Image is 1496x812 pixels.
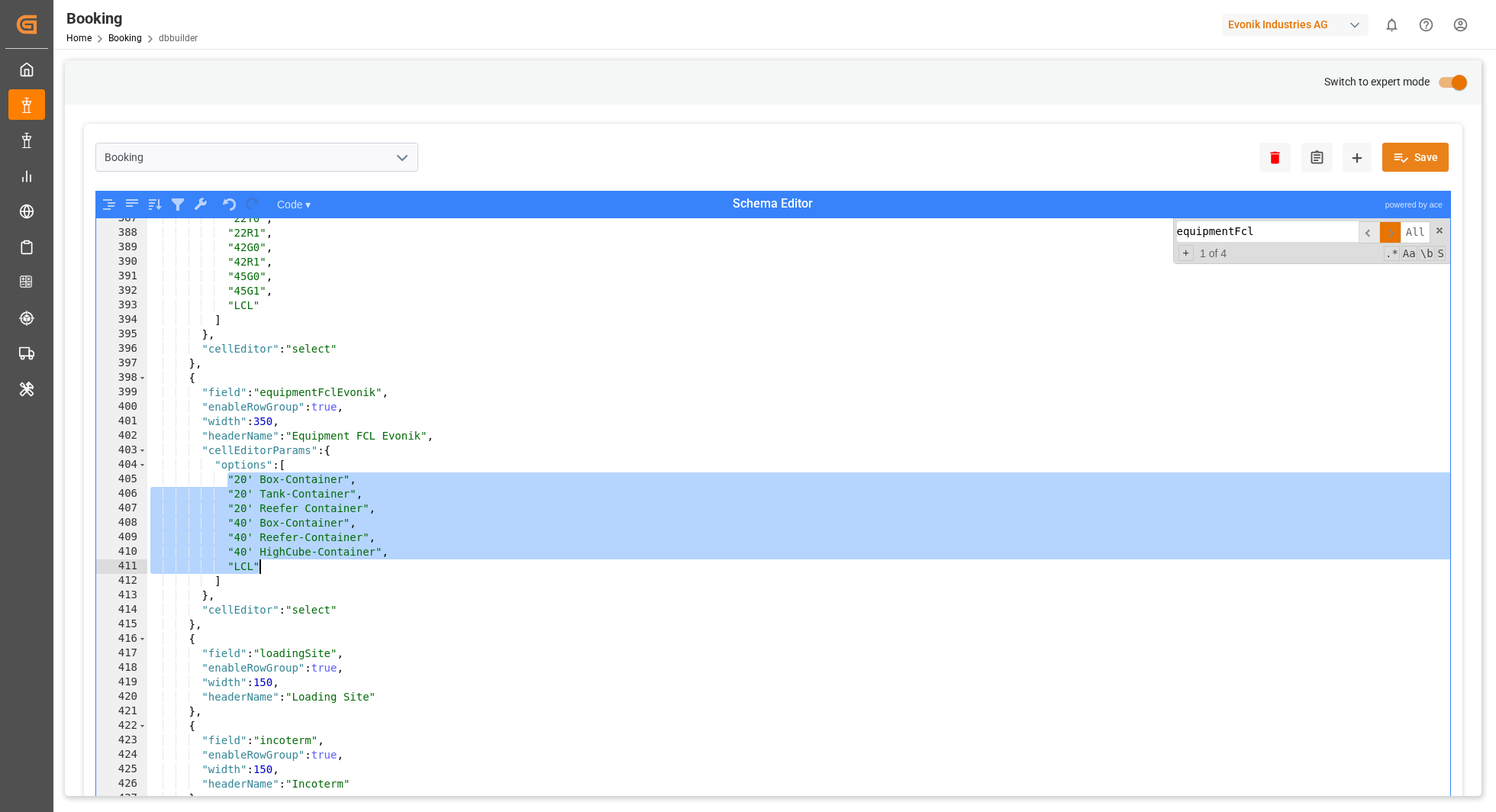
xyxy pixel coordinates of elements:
a: Home [66,33,92,43]
div: 421 [96,704,147,719]
div: 396 [96,342,147,356]
button: Save [1382,143,1449,172]
div: 424 [96,748,147,762]
div: 402 [96,429,147,443]
button: Code ▾ [272,195,316,214]
button: Help Center [1409,8,1443,42]
div: 404 [96,458,147,472]
button: Redo (Ctrl+Shift+Z) [243,195,263,214]
div: 395 [96,327,147,342]
a: powered by ace [1378,192,1450,217]
span: Toggle code folding, rows 404 through 412 [138,458,147,472]
div: 405 [96,472,147,487]
span: 1 of 4 [1194,246,1233,261]
div: 412 [96,574,147,588]
button: Repair JSON: fix quotes and escape characters, remove comments and JSONP notation, turn JavaScrip... [191,195,211,214]
div: 394 [96,313,147,327]
div: 390 [96,255,147,269]
button: Filter, sort, or transform contents [168,195,188,214]
div: 418 [96,661,147,675]
span: Alt-Enter [1401,221,1430,243]
div: 387 [96,211,147,226]
div: 393 [96,298,147,313]
span: Toggle code folding, rows 403 through 413 [138,443,147,458]
div: 425 [96,762,147,777]
div: 401 [96,414,147,429]
div: 399 [96,385,147,400]
button: Format JSON data, with proper indentation and line feeds (Ctrl+I) [99,195,119,214]
span: Toggle Replace mode [1178,245,1194,261]
span: ​ [1379,221,1401,243]
div: 413 [96,588,147,603]
button: Sort contents [145,195,165,214]
span: RegExp Search [1384,246,1400,261]
div: 389 [96,240,147,255]
div: 397 [96,356,147,371]
input: Type to search/select [95,143,418,172]
div: 388 [96,226,147,240]
div: 411 [96,559,147,574]
div: 415 [96,617,147,632]
div: 417 [96,646,147,661]
div: 400 [96,400,147,414]
button: Evonik Industries AG [1222,10,1375,39]
span: Toggle code folding, rows 398 through 415 [138,371,147,385]
span: Switch to expert mode [1324,76,1430,88]
button: open menu [390,146,413,169]
span: ​ [1359,221,1380,243]
a: Booking [108,33,142,43]
input: Search for [1177,221,1359,242]
div: Schema Editor [733,195,813,213]
span: Toggle code folding, rows 416 through 421 [138,632,147,646]
div: 419 [96,675,147,690]
div: 391 [96,269,147,284]
span: Search In Selection [1436,246,1446,261]
span: CaseSensitive Search [1401,246,1417,261]
div: 403 [96,443,147,458]
button: show 0 new notifications [1375,8,1409,42]
div: 427 [96,791,147,806]
div: 406 [96,487,147,501]
div: 410 [96,545,147,559]
button: Undo last action (Ctrl+Z) [220,195,240,214]
div: 408 [96,516,147,530]
div: 416 [96,632,147,646]
div: 392 [96,284,147,298]
div: Evonik Industries AG [1222,14,1369,36]
div: 422 [96,719,147,733]
div: 398 [96,371,147,385]
div: 409 [96,530,147,545]
div: 420 [96,690,147,704]
span: Toggle code folding, rows 422 through 427 [138,719,147,733]
div: 426 [96,777,147,791]
div: 414 [96,603,147,617]
button: Compact JSON data, remove all whitespaces (Ctrl+Shift+I) [122,195,142,214]
div: 407 [96,501,147,516]
div: 423 [96,733,147,748]
div: Booking [66,7,198,30]
span: Whole Word Search [1419,246,1435,261]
